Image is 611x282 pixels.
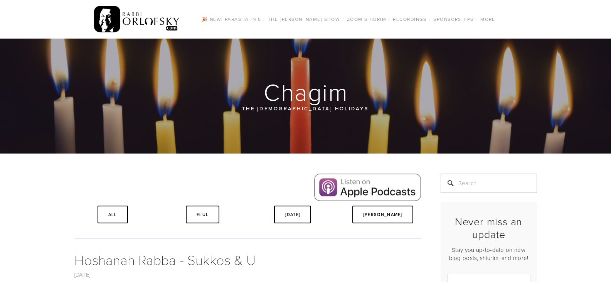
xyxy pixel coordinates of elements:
a: [PERSON_NAME] [352,206,413,223]
a: Recordings [391,14,429,24]
span: / [476,16,478,22]
a: Sponsorships [431,14,476,24]
a: [DATE] [74,270,91,279]
a: ELUL [186,206,219,223]
img: RabbiOrlofsky.com [94,4,180,34]
a: Zoom Shiurim [345,14,389,24]
a: [DATE] [274,206,311,223]
a: The [PERSON_NAME] Show [266,14,343,24]
input: Search [441,174,537,193]
a: More [478,14,498,24]
span: / [429,16,431,22]
h2: Never miss an update [447,215,530,240]
p: The [DEMOGRAPHIC_DATA] Holidays [121,104,491,113]
span: / [342,16,344,22]
a: All [98,206,128,223]
span: / [389,16,391,22]
a: 🎉 NEW! Parasha in 5 [199,14,263,24]
a: Hoshanah Rabba - Sukkos & U [74,250,256,269]
p: Stay you up-to-date on new blog posts, shiurim, and more! [447,246,530,262]
span: / [263,16,265,22]
h1: Chagim [74,79,538,104]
